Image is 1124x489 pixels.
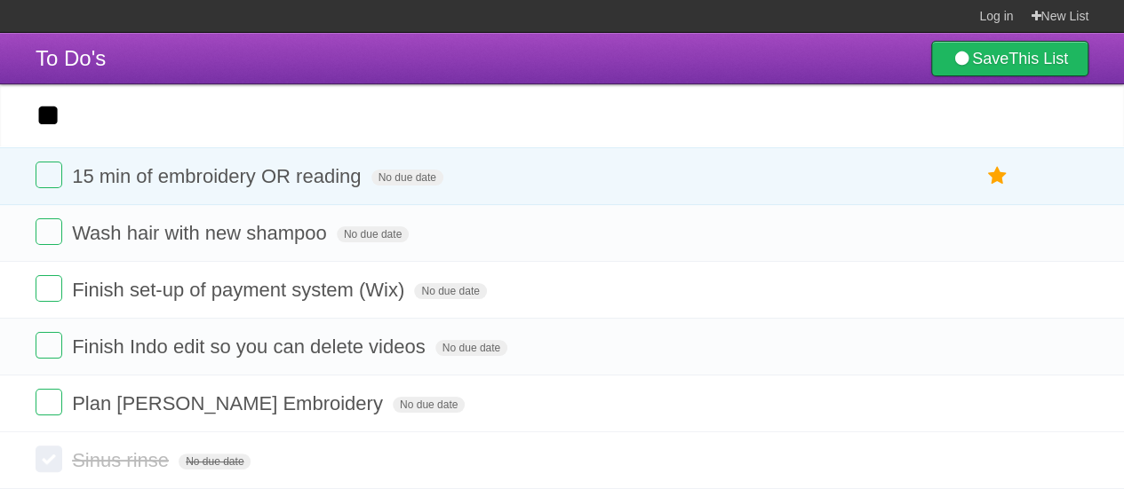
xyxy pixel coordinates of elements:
span: Plan [PERSON_NAME] Embroidery [72,392,387,414]
span: No due date [414,283,486,299]
span: Sinus rinse [72,449,173,471]
label: Done [36,389,62,415]
label: Star task [980,162,1014,191]
span: To Do's [36,46,106,70]
label: Done [36,275,62,302]
label: Done [36,332,62,359]
label: Done [36,446,62,472]
span: Finish set-up of payment system (Wix) [72,279,409,301]
span: No due date [393,397,465,413]
a: SaveThis List [931,41,1088,76]
b: This List [1008,50,1068,67]
span: Finish Indo edit so you can delete videos [72,335,429,358]
span: No due date [337,226,409,242]
label: Done [36,162,62,188]
span: 15 min of embroidery OR reading [72,165,365,187]
span: No due date [371,170,443,185]
label: Done [36,218,62,245]
span: No due date [179,454,251,469]
span: No due date [435,340,507,356]
span: Wash hair with new shampoo [72,222,331,244]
